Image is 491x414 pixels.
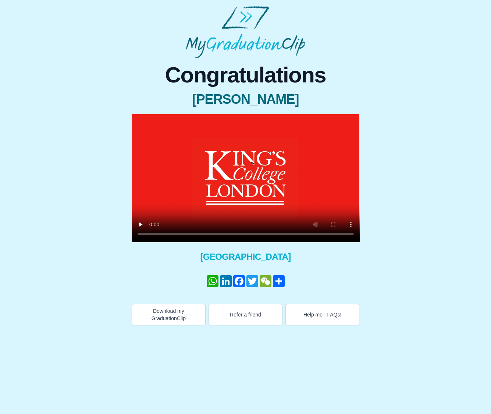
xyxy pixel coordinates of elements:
span: Congratulations [132,64,360,86]
span: [PERSON_NAME] [132,92,360,107]
a: WhatsApp [206,275,219,287]
img: MyGraduationClip [186,6,306,58]
a: Facebook [232,275,246,287]
a: Twitter [246,275,259,287]
button: Help me - FAQs! [285,304,359,325]
a: Share [272,275,285,287]
span: [GEOGRAPHIC_DATA] [132,251,360,263]
button: Download my GraduationClip [132,304,206,325]
a: WeChat [259,275,272,287]
a: LinkedIn [219,275,232,287]
button: Refer a friend [209,304,282,325]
